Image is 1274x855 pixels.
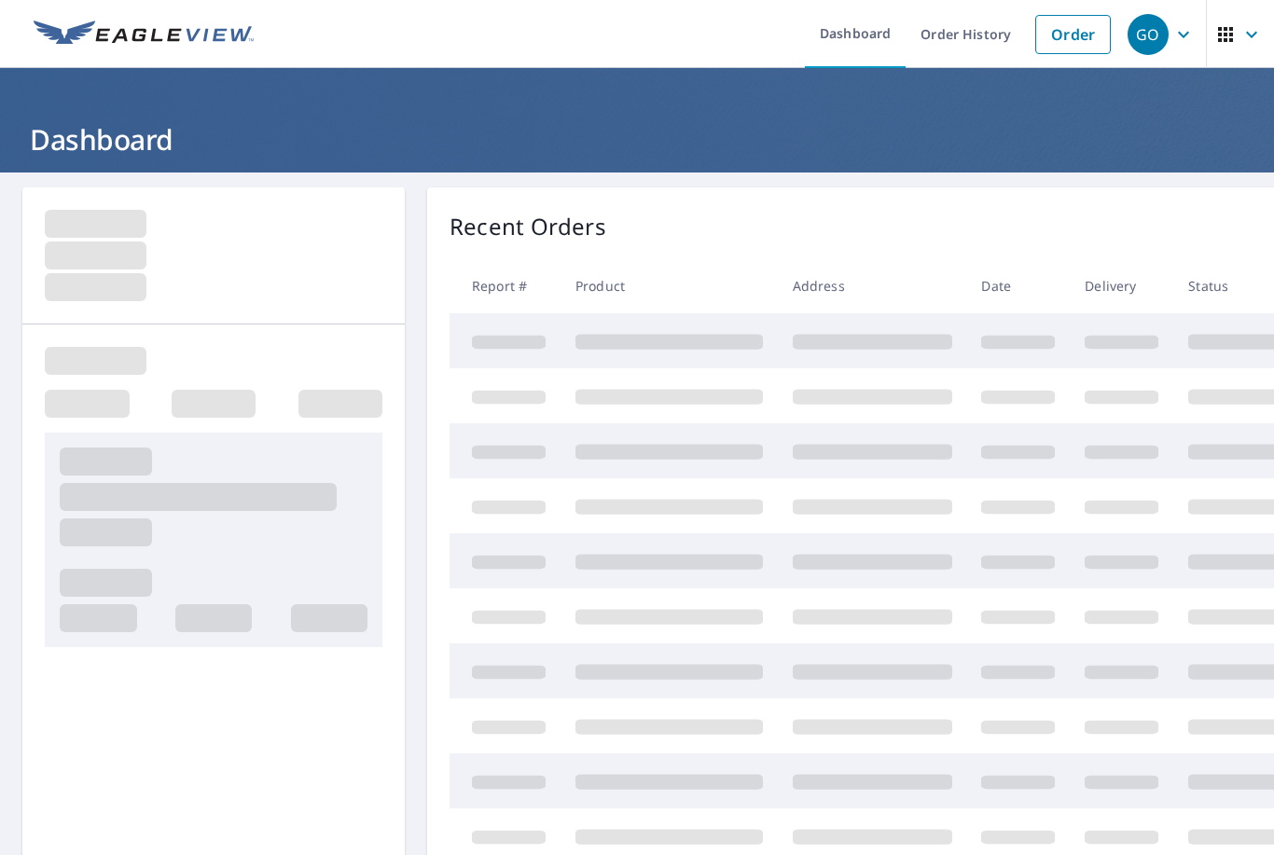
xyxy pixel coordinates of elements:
[34,21,254,48] img: EV Logo
[450,210,606,243] p: Recent Orders
[561,258,778,313] th: Product
[1128,14,1169,55] div: GO
[1035,15,1111,54] a: Order
[1070,258,1173,313] th: Delivery
[966,258,1070,313] th: Date
[450,258,561,313] th: Report #
[778,258,967,313] th: Address
[22,120,1252,159] h1: Dashboard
